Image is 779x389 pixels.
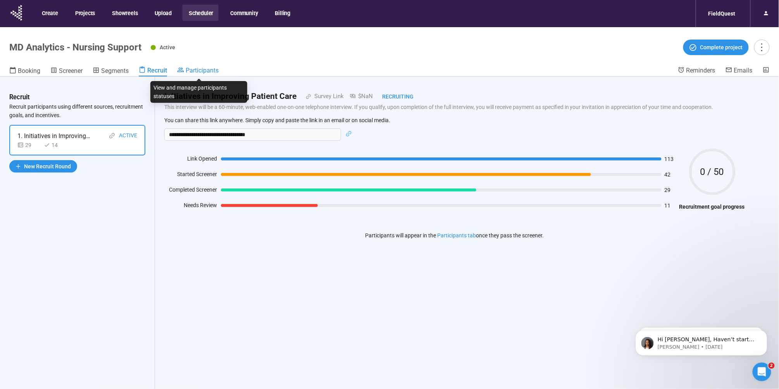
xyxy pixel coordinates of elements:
[9,160,77,173] button: plusNew Recruit Round
[150,81,247,103] div: View and manage participants statuses
[734,67,753,74] span: Emails
[365,231,544,240] p: Participants will appear in the once they pass the screener.
[164,117,745,124] p: You can share this link anywhere. Simply copy and paste the link in an email or on social media.
[177,66,219,76] a: Participants
[757,42,767,52] span: more
[109,133,115,139] span: link
[678,66,715,76] a: Reminders
[700,43,743,52] span: Complete project
[101,67,129,74] span: Segments
[36,5,64,21] button: Create
[9,66,40,76] a: Booking
[769,363,775,369] span: 2
[59,67,83,74] span: Screener
[686,67,715,74] span: Reminders
[665,203,676,208] span: 11
[269,5,296,21] button: Billing
[683,40,749,55] button: Complete project
[164,185,217,197] div: Completed Screener
[665,187,676,193] span: 29
[373,92,414,101] div: Recruiting
[147,67,167,74] span: Recruit
[183,5,219,21] button: Scheduler
[689,167,736,176] span: 0 / 50
[17,141,41,149] div: 29
[164,201,217,213] div: Needs Review
[665,156,676,162] span: 113
[106,5,143,21] button: Showreels
[346,131,352,137] span: link
[9,42,141,53] h1: MD Analytics - Nursing Support
[50,66,83,76] a: Screener
[224,5,263,21] button: Community
[344,92,373,101] div: $NaN
[9,102,145,119] p: Recruit participants using different sources, recruitment goals, and incentives.
[18,67,40,74] span: Booking
[164,154,217,166] div: Link Opened
[186,67,219,74] span: Participants
[704,6,740,21] div: FieldQuest
[93,66,129,76] a: Segments
[754,40,770,55] button: more
[624,314,779,368] iframe: Intercom notifications message
[164,103,745,111] p: This interview will be a 60-minute, web-enabled one-on-one telephone interview. If you qualify, u...
[24,162,71,171] span: New Recruit Round
[164,170,217,182] div: Started Screener
[160,44,175,50] span: Active
[726,66,753,76] a: Emails
[9,92,30,102] h3: Recruit
[44,141,67,149] div: 14
[16,164,21,169] span: plus
[438,232,476,239] a: Participants tab
[753,363,771,381] iframe: Intercom live chat
[665,172,676,177] span: 42
[679,202,745,211] h4: Recruitment goal progress
[69,5,100,21] button: Projects
[148,5,177,21] button: Upload
[17,131,91,141] div: 1. Initiatives in Improving Patient Care
[119,131,137,141] div: Active
[311,92,344,101] div: Survey Link
[139,66,167,76] a: Recruit
[296,94,311,99] span: link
